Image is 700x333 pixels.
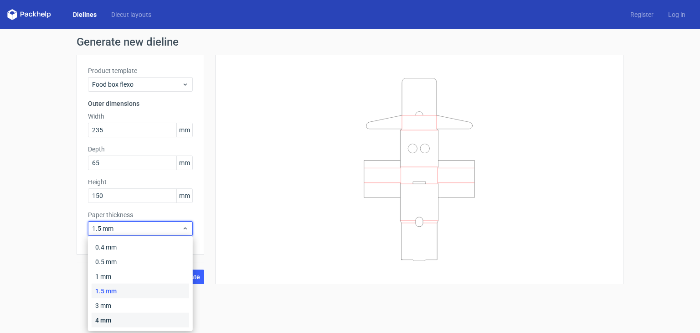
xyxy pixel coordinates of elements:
div: 3 mm [92,298,189,313]
span: 1.5 mm [92,224,182,233]
span: mm [176,123,192,137]
label: Width [88,112,193,121]
h1: Generate new dieline [77,36,623,47]
a: Register [623,10,661,19]
label: Product template [88,66,193,75]
div: 1.5 mm [92,284,189,298]
span: mm [176,189,192,203]
label: Depth [88,145,193,154]
h3: Outer dimensions [88,99,193,108]
a: Log in [661,10,693,19]
label: Paper thickness [88,210,193,219]
span: Food box flexo [92,80,182,89]
a: Dielines [66,10,104,19]
div: 4 mm [92,313,189,328]
div: 1 mm [92,269,189,284]
label: Height [88,177,193,187]
div: 0.5 mm [92,255,189,269]
span: mm [176,156,192,170]
div: 0.4 mm [92,240,189,255]
a: Diecut layouts [104,10,159,19]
